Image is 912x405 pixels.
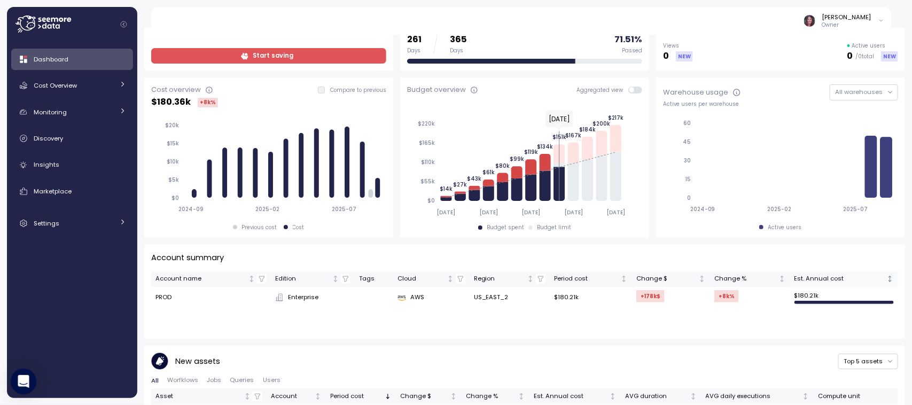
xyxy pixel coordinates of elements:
tspan: $200k [593,120,611,127]
p: Owner [822,21,871,29]
div: Warehouse usage [663,87,728,98]
a: Start saving [151,48,386,64]
a: Insights [11,154,133,176]
div: NEW [676,51,693,61]
div: Sorted descending [384,393,392,400]
tspan: $165k [419,139,435,146]
div: Budget limit [537,224,571,231]
div: Not sorted [778,275,786,283]
div: Active users per warehouse [663,100,898,108]
tspan: 15 [685,176,691,183]
div: Not sorted [527,275,534,283]
p: Account summary [151,252,224,264]
th: AVG durationNot sorted [621,388,701,404]
div: Not sorted [332,275,339,283]
div: Cost [293,224,305,231]
div: Asset [155,392,242,401]
tspan: [DATE] [479,209,498,216]
div: Not sorted [447,275,454,283]
tspan: $110k [421,159,435,166]
th: Change $Not sorted [632,271,710,287]
div: Cost overview [151,84,201,95]
span: Queries [230,377,254,383]
th: Period costSorted descending [326,388,395,404]
div: AVG daily executions [706,392,800,401]
tspan: $217k [608,114,623,121]
div: Est. Annual cost [534,392,607,401]
th: Change %Not sorted [710,271,790,287]
tspan: 2025-07 [844,206,869,213]
tspan: $220k [418,120,435,127]
span: Dashboard [34,55,68,64]
td: $180.21k [550,287,632,308]
tspan: 30 [684,157,691,164]
tspan: $15k [167,140,179,147]
tspan: $14k [440,185,453,192]
div: AVG duration [625,392,688,401]
td: US_EAST_2 [470,287,550,308]
div: Change $ [636,274,697,284]
p: 71.51 % [614,33,642,47]
p: New assets [175,355,220,368]
div: Not sorted [690,393,697,400]
th: Account nameNot sorted [151,271,271,287]
span: Monitoring [34,108,67,116]
a: Discovery [11,128,133,149]
th: Change $Not sorted [396,388,462,404]
tspan: [DATE] [437,209,456,216]
div: Period cost [331,392,383,401]
div: Budget overview [407,84,466,95]
p: Compare to previous [330,87,386,94]
tspan: 2024-09 [690,206,715,213]
tspan: 0 [687,194,691,201]
tspan: $0 [427,197,435,204]
div: Est. Annual cost [794,274,885,284]
div: Not sorted [248,275,255,283]
tspan: $151k [552,134,566,141]
div: Change $ [400,392,449,401]
div: NEW [881,51,898,61]
p: 0 [663,49,669,64]
button: Collapse navigation [117,20,130,28]
th: Period costNot sorted [550,271,632,287]
div: +8k % [198,98,218,107]
div: [PERSON_NAME] [822,13,871,21]
tspan: 2025-02 [768,206,792,213]
th: RegionNot sorted [470,271,550,287]
tspan: [DATE] [606,209,625,216]
th: Change %Not sorted [462,388,529,404]
span: Cost Overview [34,81,77,90]
p: $ 180.36k [151,95,191,110]
td: $ 180.21k [790,287,898,308]
text: [DATE] [549,114,570,123]
p: 0 [847,49,853,64]
span: Aggregated view [576,87,628,94]
tspan: $10k [167,158,179,165]
th: Est. Annual costNot sorted [529,388,621,404]
div: Not sorted [620,275,628,283]
p: Active users [852,42,886,50]
tspan: $134k [537,143,553,150]
span: Insights [34,160,59,169]
div: Not sorted [802,393,809,400]
tspan: $5k [168,176,179,183]
div: Not sorted [609,393,617,400]
th: Est. Annual costNot sorted [790,271,898,287]
span: Settings [34,219,59,228]
span: Marketplace [34,187,72,196]
span: All [151,378,159,384]
tspan: $99k [510,155,524,162]
tspan: [DATE] [564,209,583,216]
tspan: 45 [683,138,691,145]
div: Previous cost [241,224,277,231]
div: Compute unit [818,392,894,401]
th: AssetNot sorted [151,388,267,404]
div: +8k % [714,290,739,302]
div: Account name [155,274,246,284]
th: EditionNot sorted [271,271,355,287]
span: All warehouses [835,88,883,96]
span: Discovery [34,134,63,143]
div: Region [474,274,526,284]
tspan: $119k [524,149,538,155]
span: Users [263,377,280,383]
